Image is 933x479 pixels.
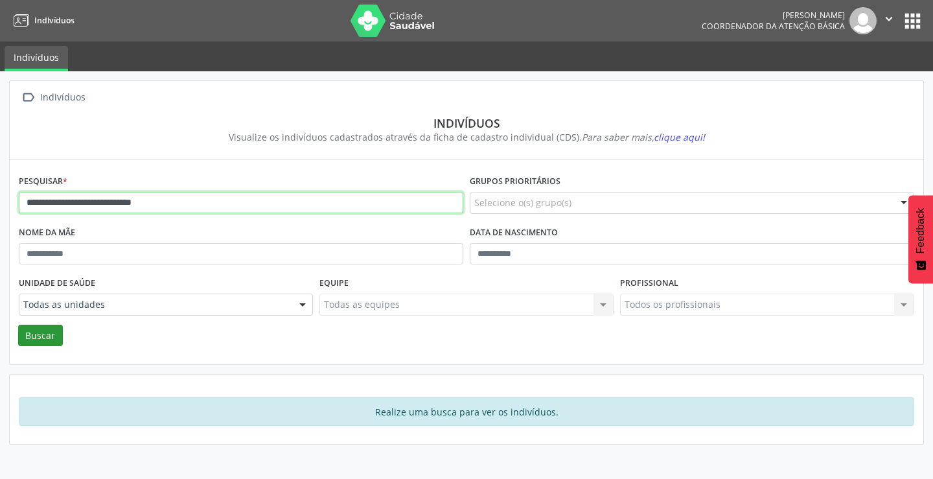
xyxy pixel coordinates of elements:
[620,274,678,294] label: Profissional
[877,7,901,34] button: 
[702,21,845,32] span: Coordenador da Atenção Básica
[18,325,63,347] button: Buscar
[34,15,75,26] span: Indivíduos
[654,131,705,143] span: clique aqui!
[702,10,845,21] div: [PERSON_NAME]
[849,7,877,34] img: img
[38,88,87,107] div: Indivíduos
[882,12,896,26] i: 
[19,397,914,426] div: Realize uma busca para ver os indivíduos.
[19,223,75,243] label: Nome da mãe
[19,88,38,107] i: 
[319,274,349,294] label: Equipe
[901,10,924,32] button: apps
[908,195,933,283] button: Feedback - Mostrar pesquisa
[19,274,95,294] label: Unidade de saúde
[23,298,286,311] span: Todas as unidades
[582,131,705,143] i: Para saber mais,
[915,208,927,253] span: Feedback
[9,10,75,31] a: Indivíduos
[19,88,87,107] a:  Indivíduos
[470,223,558,243] label: Data de nascimento
[28,116,905,130] div: Indivíduos
[474,196,571,209] span: Selecione o(s) grupo(s)
[19,172,67,192] label: Pesquisar
[28,130,905,144] div: Visualize os indivíduos cadastrados através da ficha de cadastro individual (CDS).
[5,46,68,71] a: Indivíduos
[470,172,560,192] label: Grupos prioritários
